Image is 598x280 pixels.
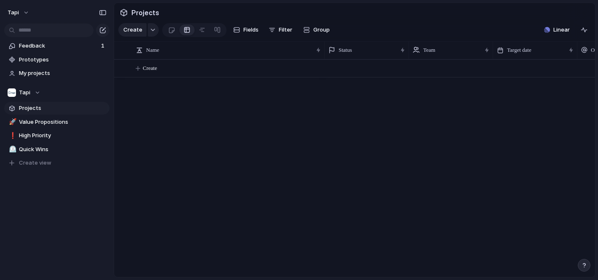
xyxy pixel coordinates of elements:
[230,23,262,37] button: Fields
[143,64,157,72] span: Create
[4,157,109,169] button: Create view
[19,104,107,112] span: Projects
[19,131,107,140] span: High Priority
[146,46,159,54] span: Name
[4,116,109,128] a: 🚀Value Propositions
[19,69,107,77] span: My projects
[9,144,15,154] div: ⏲️
[19,42,99,50] span: Feedback
[9,131,15,141] div: ❗
[4,143,109,156] a: ⏲️Quick Wins
[101,42,106,50] span: 1
[19,88,30,97] span: Tapi
[4,67,109,80] a: My projects
[279,26,292,34] span: Filter
[243,26,259,34] span: Fields
[8,145,16,154] button: ⏲️
[423,46,435,54] span: Team
[4,102,109,115] a: Projects
[8,131,16,140] button: ❗
[123,26,142,34] span: Create
[339,46,352,54] span: Status
[299,23,334,37] button: Group
[130,5,161,20] span: Projects
[8,8,19,17] span: tapi
[265,23,296,37] button: Filter
[541,24,573,36] button: Linear
[118,23,147,37] button: Create
[4,6,34,19] button: tapi
[4,129,109,142] a: ❗High Priority
[553,26,570,34] span: Linear
[19,56,107,64] span: Prototypes
[19,118,107,126] span: Value Propositions
[313,26,330,34] span: Group
[4,86,109,99] button: Tapi
[8,118,16,126] button: 🚀
[9,117,15,127] div: 🚀
[507,46,531,54] span: Target date
[4,53,109,66] a: Prototypes
[19,145,107,154] span: Quick Wins
[19,159,51,167] span: Create view
[4,40,109,52] a: Feedback1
